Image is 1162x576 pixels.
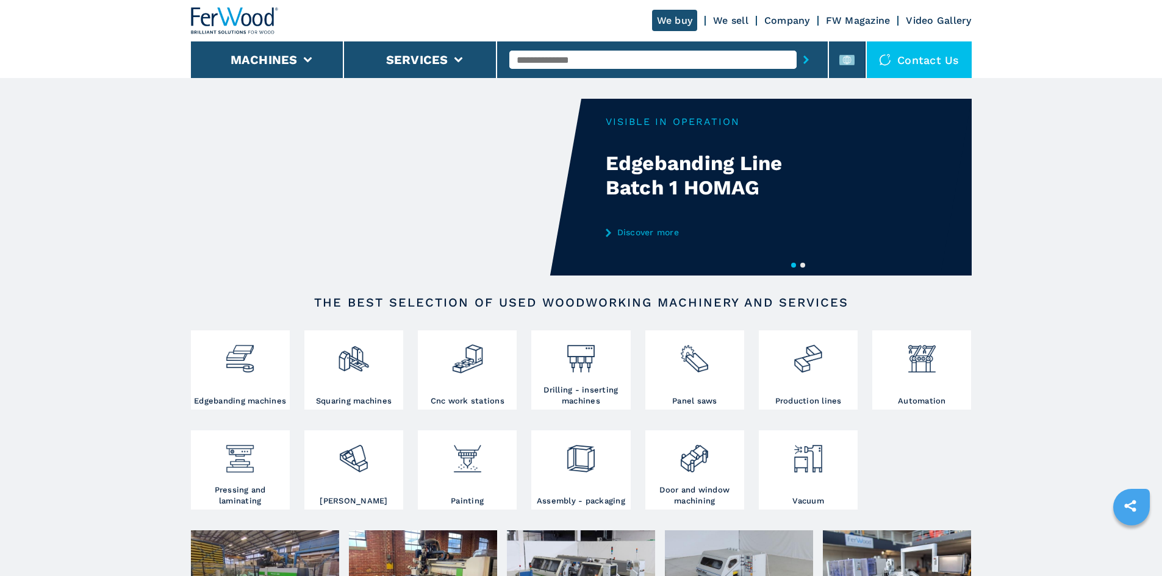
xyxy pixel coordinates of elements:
h3: Drilling - inserting machines [534,385,627,407]
img: bordatrici_1.png [224,333,256,375]
a: Painting [418,430,517,510]
video: Your browser does not support the video tag. [191,99,581,276]
button: 1 [791,263,796,268]
a: We buy [652,10,698,31]
a: Door and window machining [645,430,744,510]
img: aspirazione_1.png [792,433,824,475]
h3: Squaring machines [316,396,392,407]
h3: Panel saws [672,396,717,407]
h3: Edgebanding machines [194,396,286,407]
img: sezionatrici_2.png [678,333,711,375]
a: Vacuum [759,430,858,510]
h3: [PERSON_NAME] [320,496,387,507]
a: Automation [872,330,971,410]
img: Contact us [879,54,891,66]
a: sharethis [1115,491,1146,521]
img: squadratrici_2.png [337,333,370,375]
h3: Painting [451,496,484,507]
img: montaggio_imballaggio_2.png [565,433,597,475]
h3: Door and window machining [648,485,741,507]
a: We sell [713,15,748,26]
a: Discover more [606,227,845,237]
a: Cnc work stations [418,330,517,410]
img: centro_di_lavoro_cnc_2.png [451,333,484,375]
a: Assembly - packaging [531,430,630,510]
div: Contact us [867,41,972,78]
a: Edgebanding machines [191,330,290,410]
h3: Assembly - packaging [537,496,625,507]
a: Video Gallery [906,15,971,26]
a: Company [764,15,810,26]
h3: Automation [898,396,946,407]
a: FW Magazine [826,15,891,26]
button: Services [386,52,448,67]
img: verniciatura_1.png [451,433,484,475]
h3: Vacuum [792,496,824,507]
img: foratrici_inseritrici_2.png [565,333,597,375]
a: Drilling - inserting machines [531,330,630,410]
h3: Cnc work stations [431,396,504,407]
img: Ferwood [191,7,279,34]
a: Squaring machines [304,330,403,410]
img: automazione.png [906,333,938,375]
img: pressa-strettoia.png [224,433,256,475]
button: Machines [231,52,298,67]
img: lavorazione_porte_finestre_2.png [678,433,711,475]
img: linee_di_produzione_2.png [792,333,824,375]
a: Pressing and laminating [191,430,290,510]
h2: The best selection of used woodworking machinery and services [230,295,933,310]
button: 2 [800,263,805,268]
button: submit-button [797,46,816,74]
h3: Pressing and laminating [194,485,287,507]
a: [PERSON_NAME] [304,430,403,510]
img: levigatrici_2.png [337,433,370,475]
a: Panel saws [645,330,744,410]
h3: Production lines [775,396,842,407]
a: Production lines [759,330,858,410]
